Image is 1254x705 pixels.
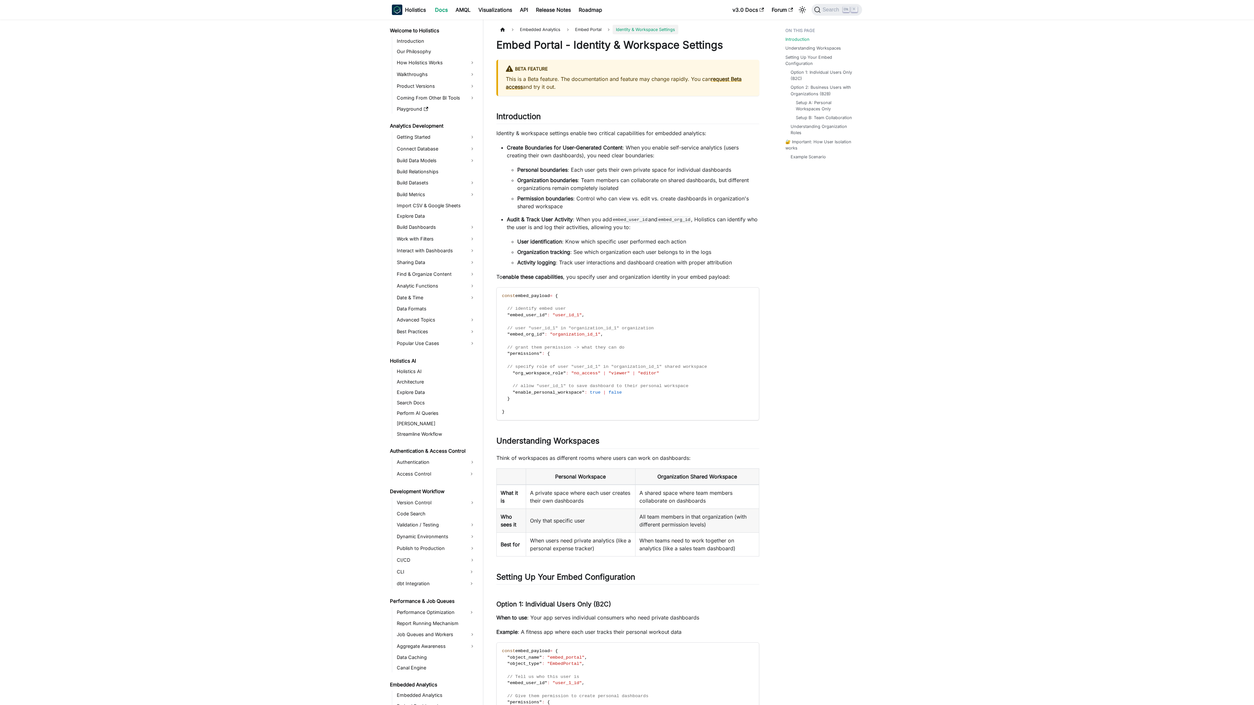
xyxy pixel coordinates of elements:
[395,37,477,46] a: Introduction
[395,607,466,618] a: Performance Optimization
[571,371,601,376] span: "no_access"
[638,371,659,376] span: "editor"
[395,377,477,386] a: Architecture
[575,5,606,15] a: Roadmap
[395,234,477,244] a: Work with Filters
[507,681,547,685] span: "embed_user_id"
[466,607,477,618] button: Expand sidebar category 'Performance Optimization'
[395,269,477,279] a: Find & Organize Content
[395,388,477,397] a: Explore Data
[506,76,742,90] a: request Beta access
[395,222,477,232] a: Build Dashboards
[395,457,477,467] a: Authentication
[657,216,691,223] code: embed_org_id
[517,25,564,34] span: Embedded Analytics
[507,661,542,666] span: "object_type"
[395,245,477,256] a: Interact with Dashboards
[395,509,477,518] a: Code Search
[550,649,553,653] span: =
[388,680,477,689] a: Embedded Analytics
[507,313,547,318] span: "embed_user_id"
[501,490,518,504] strong: What it is
[507,144,759,159] p: : When you enable self-service analytics (users creating their own dashboards), you need clear bo...
[501,513,516,528] strong: Who sees it
[395,419,477,428] a: [PERSON_NAME]
[517,248,759,256] li: : See which organization each user belongs to in the logs
[507,396,510,401] span: }
[395,469,466,479] a: Access Control
[395,497,477,508] a: Version Control
[395,292,477,303] a: Date & Time
[566,371,569,376] span: :
[603,390,606,395] span: |
[526,485,635,509] td: A private space where each user creates their own dashboards
[513,384,688,388] span: // allow "user_id_1" to save dashboard to their personal workspace
[496,614,759,621] p: : Your app serves individual consumers who need private dashboards
[608,390,622,395] span: false
[542,700,544,705] span: :
[395,81,477,91] a: Product Versions
[507,215,759,231] p: : When you add and , Holistics can identify who the user is and log their activities, allowing yo...
[507,306,566,311] span: // identify embed user
[395,430,477,439] a: Streamline Workflow
[601,332,603,337] span: ,
[517,195,759,210] li: : Control who can view vs. edit vs. create dashboards in organization's shared workspace
[791,84,856,97] a: Option 2: Business Users with Organizations (B2B)
[496,629,518,635] strong: Example
[517,258,759,266] li: : Track user interactions and dashboard creation with proper attribution
[572,25,605,34] a: Embed Portal
[612,216,648,223] code: embed_user_id
[395,567,466,577] a: CLI
[545,332,547,337] span: :
[496,273,759,281] p: To , you specify user and organization identity in your embed payload:
[395,155,477,166] a: Build Data Models
[555,293,558,298] span: {
[785,36,810,42] a: Introduction
[395,189,477,200] a: Build Metrics
[466,567,477,577] button: Expand sidebar category 'CLI'
[392,5,402,15] img: Holistics
[496,454,759,462] p: Think of workspaces as different rooms where users can work on dashboards:
[517,177,578,183] strong: Organization boundaries
[635,485,759,509] td: A shared space where team members collaborate on dashboards
[785,45,841,51] a: Understanding Workspaces
[517,176,759,192] li: : Team members can collaborate on shared dashboards, but different organizations remain completel...
[502,649,515,653] span: const
[550,332,601,337] span: "organization_id_1"
[517,195,573,202] strong: Permission boundaries
[526,532,635,556] td: When users need private analytics (like a personal expense tracker)
[395,326,477,337] a: Best Practices
[395,132,477,142] a: Getting Started
[395,211,477,221] a: Explore Data
[635,532,759,556] td: When teams need to work together on analytics (like a sales team dashboard)
[517,249,570,255] strong: Organization tracking
[768,5,797,15] a: Forum
[791,123,856,136] a: Understanding Organization Roles
[547,313,550,318] span: :
[613,25,678,34] span: Identity & Workspace Settings
[550,293,553,298] span: =
[515,293,550,298] span: embed_payload
[785,54,858,67] a: Setting Up Your Embed Configuration
[395,338,477,349] a: Popular Use Cases
[496,25,509,34] a: Home page
[395,619,477,628] a: Report Running Mechanism
[496,614,527,621] strong: When to use
[395,57,477,68] a: How Holistics Works
[395,178,477,188] a: Build Datasets
[395,520,477,530] a: Validation / Testing
[395,304,477,313] a: Data Formats
[507,364,707,369] span: // specify role of user "user_id_1" in "organization_id_1" shared workspace
[851,7,858,12] kbd: K
[392,5,426,15] a: HolisticsHolistics
[496,600,759,608] h3: Option 1: Individual Users Only (B2C)
[575,27,602,32] span: Embed Portal
[582,681,585,685] span: ,
[516,5,532,15] a: API
[517,166,759,174] li: : Each user gets their own private space for individual dashboards
[395,543,477,554] a: Publish to Production
[517,259,556,266] strong: Activity logging
[532,5,575,15] a: Release Notes
[812,4,862,16] button: Search (Ctrl+K)
[547,681,550,685] span: :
